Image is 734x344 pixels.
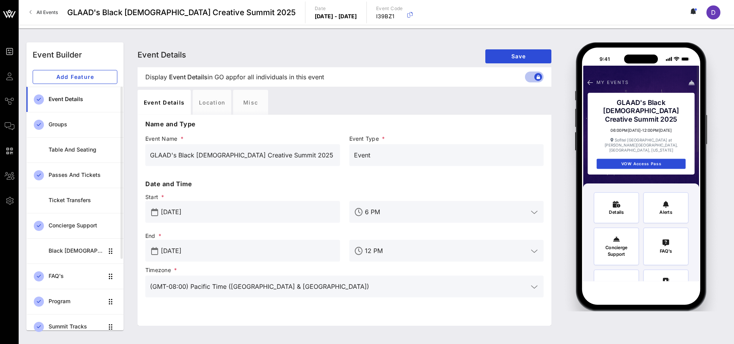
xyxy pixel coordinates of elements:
span: All Events [37,9,58,15]
a: Event Details [26,87,124,112]
div: FAQ's [49,273,103,279]
span: Start [145,193,340,201]
div: D [706,5,720,19]
input: End Time [365,244,528,257]
a: All Events [25,6,63,19]
p: Event Code [376,5,403,12]
input: Start Date [161,206,335,218]
div: Summit Tracks [49,323,103,330]
input: Event Type [354,149,539,161]
span: GLAAD's Black [DEMOGRAPHIC_DATA] Creative Summit 2025 [67,7,296,18]
input: Event Name [150,149,335,161]
span: Event Type [349,135,544,143]
p: Name and Type [145,119,544,129]
button: Add Feature [33,70,117,84]
p: Date [315,5,357,12]
span: Add Feature [39,73,111,80]
span: Event Name [145,135,340,143]
div: Black [DEMOGRAPHIC_DATA] Creative Summit 2025 [49,248,103,254]
div: Event Details [49,96,117,103]
a: Groups [26,112,124,137]
button: Save [485,49,551,63]
p: [DATE] - [DATE] [315,12,357,20]
div: Event Details [138,90,191,115]
a: Program [26,289,124,314]
button: prepend icon [151,208,158,216]
a: Table and Seating [26,137,124,162]
a: Summit Tracks [26,314,124,339]
a: Concierge Support [26,213,124,238]
input: End Date [161,244,335,257]
div: Program [49,298,103,305]
span: Save [492,53,545,59]
div: Event Builder [33,49,82,61]
span: End [145,232,340,240]
div: Passes and Tickets [49,172,117,178]
div: Location [193,90,231,115]
a: FAQ's [26,264,124,289]
a: Ticket Transfers [26,188,124,213]
span: Display in GO app [145,72,324,82]
a: Black [DEMOGRAPHIC_DATA] Creative Summit 2025 [26,238,124,264]
input: Start Time [365,206,528,218]
div: Ticket Transfers [49,197,117,204]
p: I39BZ1 [376,12,403,20]
div: Groups [49,121,117,128]
div: Concierge Support [49,222,117,229]
div: Misc [233,90,268,115]
a: Passes and Tickets [26,162,124,188]
button: prepend icon [151,247,158,255]
p: Date and Time [145,179,544,189]
span: for all individuals in this event [237,72,324,82]
div: Table and Seating [49,147,117,153]
input: Timezone [150,280,528,293]
span: Timezone [145,266,544,274]
span: D [711,9,716,16]
span: Event Details [169,72,207,82]
span: Event Details [138,50,186,59]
